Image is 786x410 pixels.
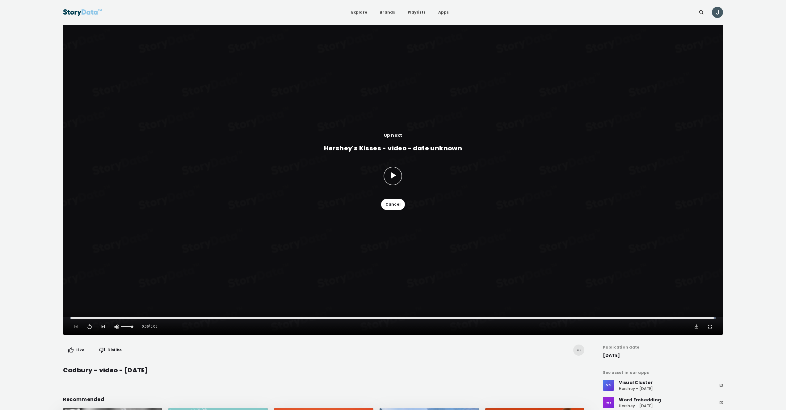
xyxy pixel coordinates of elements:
div: Up next [384,132,402,139]
span: 0:06 [150,322,158,331]
img: StoryData Logo [63,7,102,18]
div: Word Embedding [619,396,661,403]
button: Replay [86,324,93,330]
button: Next Asset [100,324,106,330]
div: Hershey's Kisses - video - date unknown [324,144,462,153]
div: WE [603,397,614,408]
div: Publication date [603,345,723,350]
div: Recommended [63,396,585,403]
div: Cadbury - video - [DATE] [63,366,148,375]
span: Dislike [107,347,122,353]
span: Like [76,347,85,353]
div: Progress Bar [70,317,716,319]
button: Mute [114,324,120,330]
button: Fullscreen [707,324,713,330]
a: Playlists [403,7,431,18]
button: Cancel [381,199,405,210]
div: Video Player [63,25,723,335]
span: 0:06 [142,322,149,331]
button: Like [63,345,89,356]
span: [DATE] [603,352,723,359]
a: Explore [346,7,372,18]
button: Dislike [94,345,127,356]
button: Download [693,324,700,330]
a: Brands [375,7,400,18]
div: Hershey - [DATE] [619,403,661,409]
div: Hershey - [DATE] [619,386,653,391]
div: VC [603,380,614,391]
a: Apps [433,7,454,18]
div: See asset in our apps [603,370,723,375]
img: ACg8ocL4n2a6OBrbNl1cRdhqILMM1PVwDnCTNMmuJZ_RnCAKJCOm-A=s96-c [712,7,723,18]
div: Visual Cluster [619,379,653,386]
div: Volume Level [121,326,133,327]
